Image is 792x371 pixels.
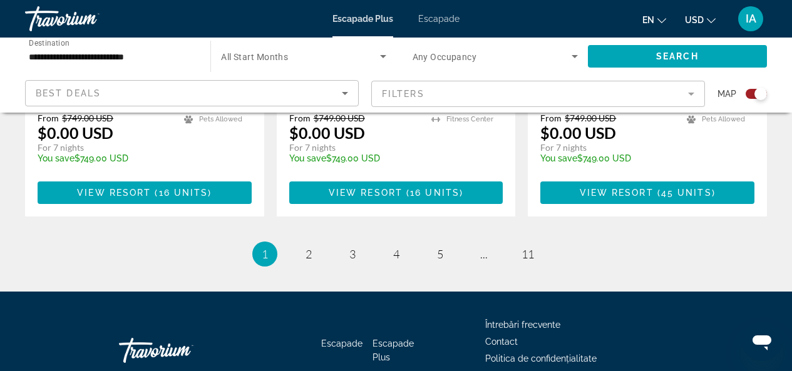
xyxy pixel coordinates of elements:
span: ( ) [403,188,463,198]
font: USD [685,15,704,25]
span: You save [540,153,577,163]
span: 45 units [661,188,712,198]
nav: Pagination [25,241,767,267]
button: Search [588,45,767,68]
button: View Resort(16 units) [289,181,503,204]
button: Schimbați moneda [685,11,716,29]
span: Best Deals [36,88,101,98]
a: Politica de confidențialitate [485,353,597,363]
iframe: Buton pentru lansarea ferestrei de mesagerie [742,321,782,361]
a: Travorium [119,332,244,369]
span: 16 units [410,188,460,198]
a: Contact [485,337,518,347]
span: Destination [29,38,69,47]
span: 1 [262,247,268,261]
button: View Resort(45 units) [540,181,754,204]
span: Search [656,51,699,61]
span: You save [38,153,75,163]
p: For 7 nights [540,142,674,153]
span: From [289,113,311,123]
span: 16 units [159,188,208,198]
mat-select: Sort by [36,86,348,101]
span: You save [289,153,326,163]
button: Filter [371,80,705,108]
p: $749.00 USD [289,153,419,163]
span: $749.00 USD [314,113,365,123]
button: View Resort(16 units) [38,181,252,204]
span: View Resort [580,188,654,198]
p: $0.00 USD [289,123,365,142]
span: All Start Months [221,52,288,62]
font: en [642,15,654,25]
button: Meniu utilizator [734,6,767,32]
span: 11 [522,247,534,261]
span: $749.00 USD [62,113,113,123]
span: Pets Allowed [702,115,745,123]
span: Pets Allowed [199,115,242,123]
span: View Resort [329,188,403,198]
p: $0.00 USD [38,123,113,142]
span: View Resort [77,188,151,198]
span: 2 [306,247,312,261]
p: $0.00 USD [540,123,616,142]
p: $749.00 USD [38,153,172,163]
span: $749.00 USD [565,113,616,123]
p: For 7 nights [38,142,172,153]
span: Any Occupancy [413,52,477,62]
a: Escapade [418,14,460,24]
a: Escapade [321,338,363,348]
span: ( ) [654,188,716,198]
span: Fitness Center [446,115,493,123]
span: 4 [393,247,399,261]
p: For 7 nights [289,142,419,153]
a: Escapade Plus [332,14,393,24]
span: ... [480,247,488,261]
font: IA [746,12,756,25]
button: Schimbați limba [642,11,666,29]
a: Escapade Plus [373,338,414,362]
span: From [540,113,562,123]
span: From [38,113,59,123]
a: Travorium [25,3,150,35]
span: 3 [349,247,356,261]
span: ( ) [151,188,212,198]
a: Întrebări frecvente [485,320,560,330]
span: Map [717,85,736,103]
p: $749.00 USD [540,153,674,163]
span: 5 [437,247,443,261]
